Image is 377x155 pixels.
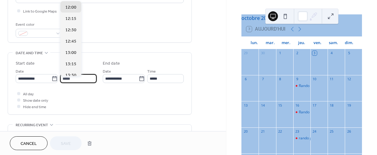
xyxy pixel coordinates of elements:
div: End date [103,60,120,67]
span: 13:15 [65,61,76,67]
div: 12 [347,77,351,81]
span: Link to Google Maps [23,8,57,15]
div: Rando du Jeudi 09 oct à Chuelles [293,83,310,89]
span: Date and time [16,50,43,56]
div: 23 [295,129,300,134]
span: 12:15 [65,16,76,22]
div: 17 [312,103,317,108]
div: Rando du [DATE] à [GEOGRAPHIC_DATA] [299,83,369,89]
button: Cancel [10,136,48,150]
div: 29 [243,51,248,55]
span: 13:00 [65,50,76,56]
div: sam. [325,37,341,49]
span: 12:00 [65,4,76,11]
div: 30 [260,51,265,55]
span: Hide end time [23,104,46,110]
div: 11 [329,77,334,81]
div: rando petit Courtoiseau Triguères [293,136,310,141]
div: 8 [278,77,283,81]
span: Recurring event [16,122,48,128]
div: 2 [295,51,300,55]
div: Rando du [DATE] [299,110,328,115]
span: 12:45 [65,38,76,45]
span: All day [23,91,34,97]
div: 10 [312,77,317,81]
span: 12:30 [65,27,76,33]
span: Date [103,68,111,75]
div: Event color [16,21,62,28]
div: 7 [260,77,265,81]
div: 9 [295,77,300,81]
span: 13:30 [65,72,76,79]
span: Cancel [21,141,37,147]
div: ven. [310,37,325,49]
div: 21 [260,129,265,134]
span: Time [60,68,69,75]
div: 5 [347,51,351,55]
div: mar. [262,37,278,49]
div: 25 [329,129,334,134]
div: 3 [312,51,317,55]
span: Show date only [23,97,48,104]
div: 19 [347,103,351,108]
div: 15 [278,103,283,108]
div: Start date [16,60,35,67]
span: Time [147,68,156,75]
div: mer. [278,37,294,49]
div: rando petit Courtoiseau Triguères [299,136,357,141]
div: 1 [278,51,283,55]
div: 6 [243,77,248,81]
div: 24 [312,129,317,134]
div: 20 [243,129,248,134]
div: 18 [329,103,334,108]
div: 4 [329,51,334,55]
span: Date [16,68,24,75]
div: dim. [341,37,357,49]
div: lun. [246,37,262,49]
div: Rando du 16 oct [293,110,310,115]
div: 26 [347,129,351,134]
div: jeu. [294,37,310,49]
div: 16 [295,103,300,108]
div: 14 [260,103,265,108]
div: octobre 2025 [241,14,362,22]
div: 22 [278,129,283,134]
div: 13 [243,103,248,108]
